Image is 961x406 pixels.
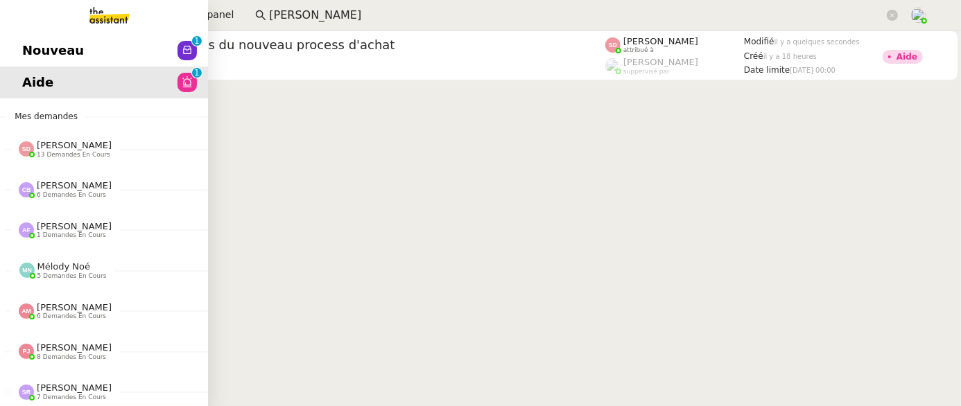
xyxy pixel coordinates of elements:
span: 5 demandes en cours [37,272,107,280]
span: [PERSON_NAME] [37,342,112,353]
span: suppervisé par [623,68,670,76]
img: users%2FoFdbodQ3TgNoWt9kP3GXAs5oaCq1%2Favatar%2Fprofile-pic.png [605,58,621,73]
img: svg [19,222,34,238]
span: il y a 18 heures [763,53,817,60]
p: 1 [194,36,200,48]
app-user-label: suppervisé par [605,57,744,75]
span: [PERSON_NAME] [623,57,698,67]
span: Informer les équipes du nouveau process d'achat [71,39,605,51]
span: [PERSON_NAME] [37,221,112,231]
span: Mes demandes [6,109,86,123]
span: [PERSON_NAME] [37,382,112,393]
img: svg [19,141,34,157]
span: Nouveau [22,40,84,61]
span: 13 demandes en cours [37,151,110,159]
div: Aide [897,53,917,61]
span: [PERSON_NAME] [37,180,112,191]
span: 7 demandes en cours [37,394,106,401]
nz-badge-sup: 1 [192,36,202,46]
span: [PERSON_NAME] [37,140,112,150]
span: Aide [22,72,53,93]
app-user-detailed-label: client [71,56,605,74]
img: svg [19,182,34,197]
img: svg [19,344,34,359]
p: 1 [194,68,200,80]
span: Créé [744,51,763,61]
span: 8 demandes en cours [37,353,106,361]
span: 6 demandes en cours [37,191,106,199]
span: 1 demandes en cours [37,231,106,239]
span: Modifié [744,37,774,46]
span: il y a quelques secondes [774,38,860,46]
input: Rechercher [269,6,884,25]
img: svg [19,303,34,319]
img: svg [19,385,34,400]
span: Mélody Noé [37,261,91,272]
img: svg [605,37,621,53]
span: attribué à [623,46,654,54]
img: users%2FoFdbodQ3TgNoWt9kP3GXAs5oaCq1%2Favatar%2Fprofile-pic.png [911,8,926,23]
span: 6 demandes en cours [37,312,106,320]
span: [PERSON_NAME] [623,36,698,46]
app-user-label: attribué à [605,36,744,54]
span: [PERSON_NAME] [37,302,112,312]
span: [DATE] 00:00 [790,67,836,74]
img: svg [19,263,35,278]
span: Date limite [744,65,790,75]
nz-badge-sup: 1 [192,68,202,78]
